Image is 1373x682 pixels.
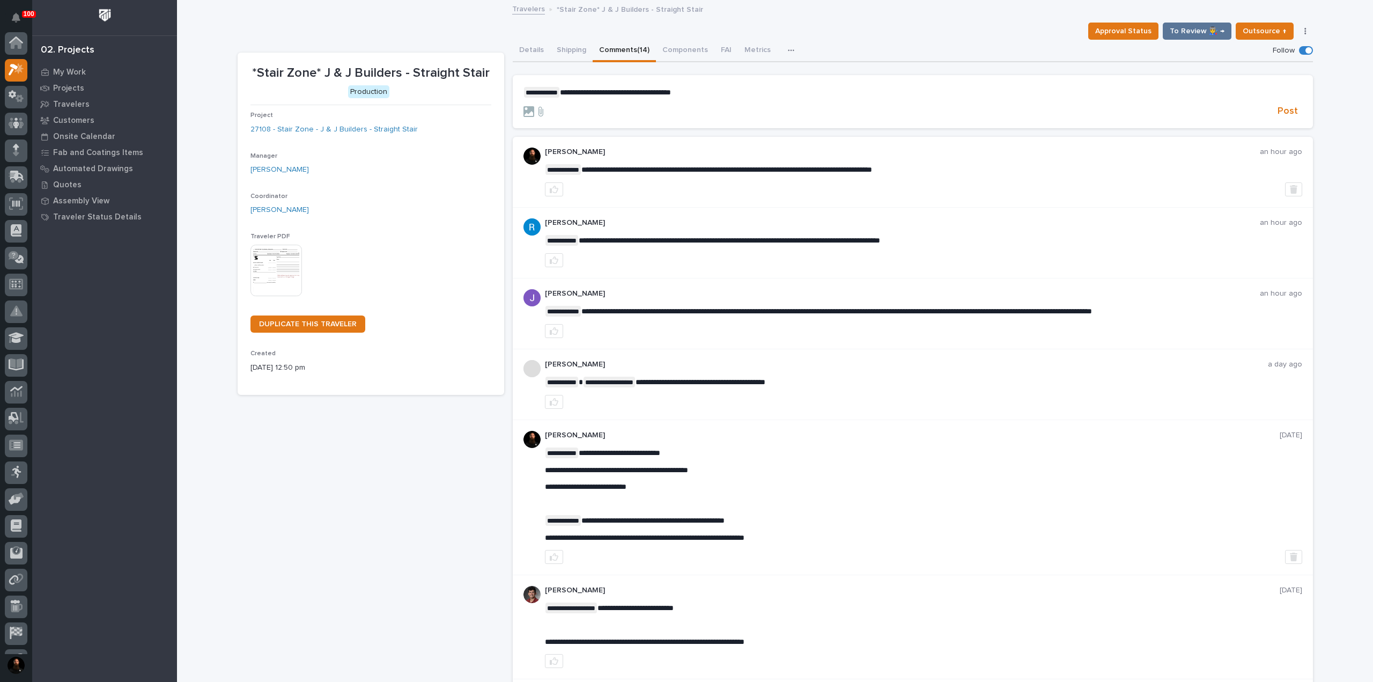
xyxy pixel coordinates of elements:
a: Customers [32,112,177,128]
a: Projects [32,80,177,96]
p: [PERSON_NAME] [545,289,1260,298]
img: ACg8ocJzREKTsG2KK4bFBgITIeWKBuirZsrmGEaft0VLTV-nABbOCg=s96-c [523,218,541,236]
p: [PERSON_NAME] [545,360,1268,369]
p: Travelers [53,100,90,109]
a: Quotes [32,177,177,193]
p: Automated Drawings [53,164,133,174]
a: Traveler Status Details [32,209,177,225]
button: Details [513,40,550,62]
button: Post [1273,105,1302,118]
button: Approval Status [1088,23,1158,40]
p: Onsite Calendar [53,132,115,142]
p: Customers [53,116,94,126]
a: [PERSON_NAME] [250,164,309,175]
span: Outsource ↑ [1243,25,1287,38]
p: *Stair Zone* J & J Builders - Straight Stair [250,65,491,81]
a: My Work [32,64,177,80]
button: Metrics [738,40,777,62]
a: Travelers [32,96,177,112]
a: Automated Drawings [32,160,177,177]
a: 27108 - Stair Zone - J & J Builders - Straight Stair [250,124,418,135]
img: AATXAJywsQtdZu1w-rz0-06ykoMAWJuusLdIj9kTasLJ=s96-c [523,289,541,306]
a: [PERSON_NAME] [250,204,309,216]
button: like this post [545,253,563,267]
p: [DATE] [1280,431,1302,440]
p: [DATE] 12:50 pm [250,362,491,373]
button: Outsource ↑ [1236,23,1294,40]
p: [PERSON_NAME] [545,218,1260,228]
div: Notifications100 [13,13,27,30]
p: Traveler Status Details [53,212,142,222]
a: Assembly View [32,193,177,209]
div: Production [348,85,389,99]
p: Quotes [53,180,82,190]
p: Follow [1273,46,1295,55]
img: ROij9lOReuV7WqYxWfnW [523,586,541,603]
p: [DATE] [1280,586,1302,595]
p: 100 [24,10,34,18]
button: Comments (14) [593,40,656,62]
button: Delete post [1285,182,1302,196]
button: like this post [545,324,563,338]
button: like this post [545,395,563,409]
img: Workspace Logo [95,5,115,25]
p: an hour ago [1260,289,1302,298]
span: Created [250,350,276,357]
span: DUPLICATE THIS TRAVELER [259,320,357,328]
button: like this post [545,550,563,564]
p: Projects [53,84,84,93]
button: like this post [545,654,563,668]
button: To Review 👨‍🏭 → [1163,23,1231,40]
p: [PERSON_NAME] [545,586,1280,595]
a: Fab and Coatings Items [32,144,177,160]
button: users-avatar [5,654,27,677]
button: Components [656,40,714,62]
img: zmKUmRVDQjmBLfnAs97p [523,148,541,165]
p: a day ago [1268,360,1302,369]
a: Travelers [512,2,545,14]
span: Approval Status [1095,25,1151,38]
span: Manager [250,153,277,159]
span: Post [1278,105,1298,118]
button: like this post [545,182,563,196]
p: Assembly View [53,196,109,206]
a: Onsite Calendar [32,128,177,144]
span: Traveler PDF [250,233,290,240]
a: DUPLICATE THIS TRAVELER [250,316,365,333]
button: Shipping [550,40,593,62]
button: FAI [714,40,738,62]
p: an hour ago [1260,218,1302,228]
button: Delete post [1285,550,1302,564]
img: zmKUmRVDQjmBLfnAs97p [523,431,541,448]
p: an hour ago [1260,148,1302,157]
span: To Review 👨‍🏭 → [1170,25,1224,38]
p: [PERSON_NAME] [545,148,1260,157]
span: Project [250,112,273,119]
p: Fab and Coatings Items [53,148,143,158]
span: Coordinator [250,193,287,200]
p: [PERSON_NAME] [545,431,1280,440]
p: My Work [53,68,86,77]
div: 02. Projects [41,45,94,56]
p: *Stair Zone* J & J Builders - Straight Stair [557,3,703,14]
button: Notifications [5,6,27,29]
